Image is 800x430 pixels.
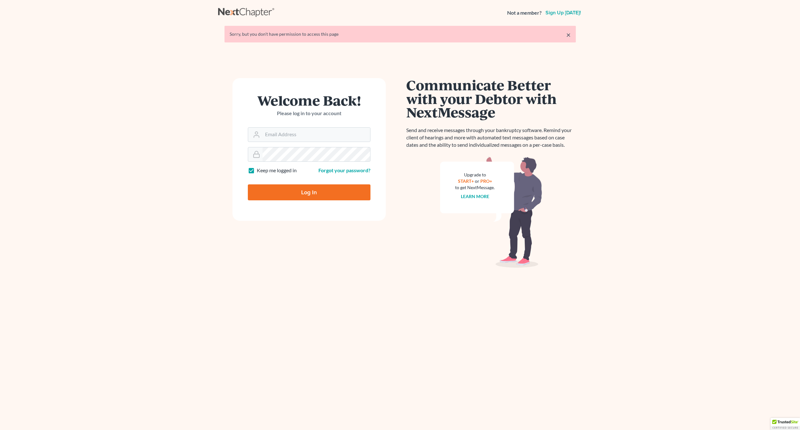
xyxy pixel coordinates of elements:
[461,194,489,199] a: Learn more
[475,178,479,184] span: or
[230,31,571,37] div: Sorry, but you don't have permission to access this page
[507,9,542,17] strong: Not a member?
[407,127,576,149] p: Send and receive messages through your bankruptcy software. Remind your client of hearings and mo...
[407,78,576,119] h1: Communicate Better with your Debtor with NextMessage
[257,167,297,174] label: Keep me logged in
[458,178,474,184] a: START+
[318,167,370,173] a: Forgot your password?
[455,172,495,178] div: Upgrade to
[455,184,495,191] div: to get NextMessage.
[771,418,800,430] div: TrustedSite Certified
[480,178,492,184] a: PRO+
[544,10,582,15] a: Sign up [DATE]!
[248,93,370,107] h1: Welcome Back!
[248,184,370,200] input: Log In
[440,156,542,268] img: nextmessage_bg-59042aed3d76b12b5cd301f8e5b87938c9018125f34e5fa2b7a6b67550977c72.svg
[263,128,370,142] input: Email Address
[248,110,370,117] p: Please log in to your account
[566,31,571,39] a: ×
